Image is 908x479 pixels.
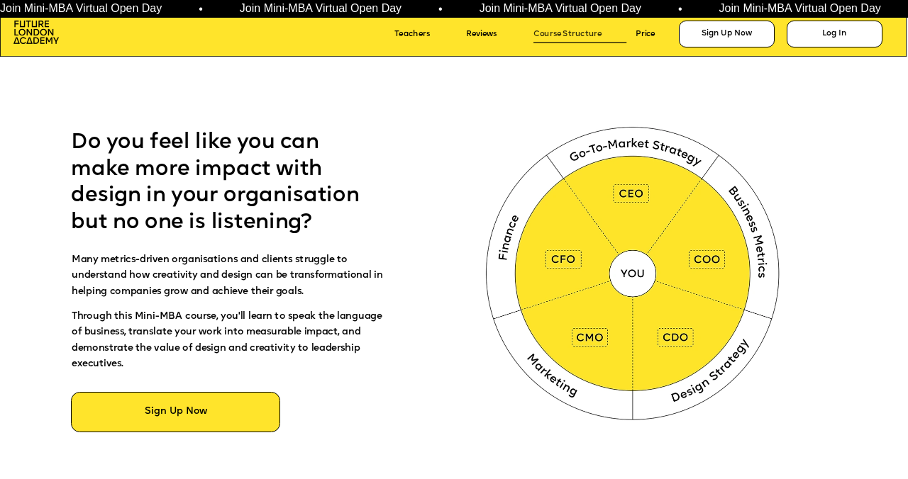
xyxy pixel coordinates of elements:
[676,4,680,15] span: •
[13,21,59,44] img: image-aac980e9-41de-4c2d-a048-f29dd30a0068.png
[465,101,803,440] img: image-94416c34-2042-40bc-bb9b-e63dbcc6dc34.webp
[533,26,627,43] a: Course Structure
[196,4,201,15] span: •
[72,255,386,297] span: Many metrics-driven organisations and clients struggle to understand how creativity and design ca...
[436,4,441,15] span: •
[394,26,452,43] a: Teachers
[466,26,515,43] a: Reviews
[71,132,365,233] span: Do you feel like you can make more impact with design in your organisation but no one is listening?
[72,312,384,369] span: Through this Mini-MBA course, you'll learn to speak the language of business, translate your work...
[636,26,671,43] a: Price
